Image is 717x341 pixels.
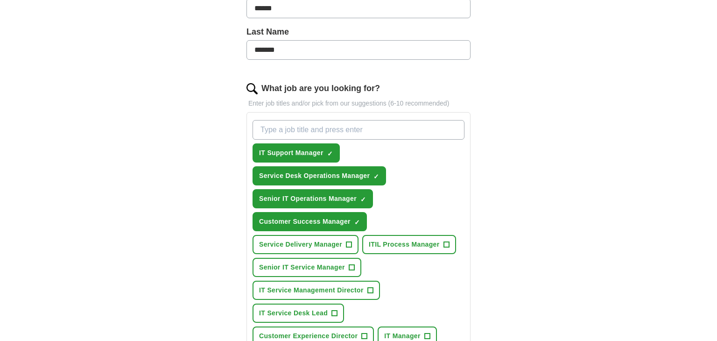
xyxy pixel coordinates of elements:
label: What job are you looking for? [261,82,380,95]
span: ITIL Process Manager [369,240,439,249]
button: Customer Success Manager✓ [253,212,367,231]
span: ✓ [327,150,333,157]
span: Service Desk Operations Manager [259,171,370,181]
span: Service Delivery Manager [259,240,342,249]
button: Service Delivery Manager [253,235,358,254]
span: Senior IT Service Manager [259,263,345,272]
p: Enter job titles and/or pick from our suggestions (6-10 recommended) [246,99,471,108]
button: Senior IT Service Manager [253,258,361,277]
span: IT Service Desk Lead [259,308,328,318]
button: Service Desk Operations Manager✓ [253,166,386,185]
button: Senior IT Operations Manager✓ [253,189,373,208]
button: IT Service Management Director [253,281,380,300]
span: IT Service Management Director [259,285,364,295]
span: Senior IT Operations Manager [259,194,357,204]
button: IT Service Desk Lead [253,304,344,323]
span: Customer Success Manager [259,217,351,227]
span: IT Manager [384,331,420,341]
span: Customer Experience Director [259,331,358,341]
span: ✓ [354,219,360,226]
span: ✓ [360,196,366,203]
span: ✓ [373,173,379,180]
img: search.png [246,83,258,94]
button: IT Support Manager✓ [253,143,340,163]
input: Type a job title and press enter [253,120,464,140]
span: IT Support Manager [259,148,323,158]
label: Last Name [246,26,471,38]
button: ITIL Process Manager [362,235,456,254]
